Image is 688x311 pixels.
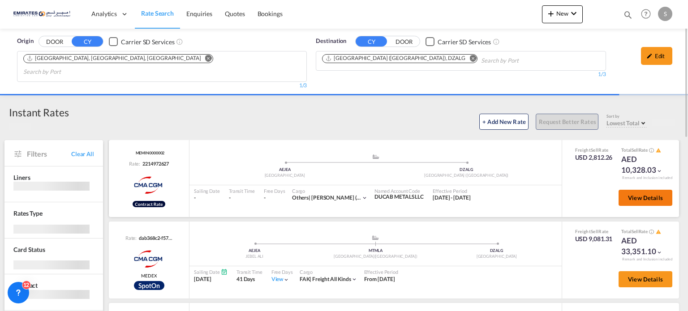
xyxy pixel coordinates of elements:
[292,187,368,194] div: Cargo
[292,194,361,202] div: [PERSON_NAME] (upa) | nac - ducab metals llc
[126,174,172,196] img: CMACGM API
[648,147,654,154] button: Spot Rates are dynamic & can fluctuate with time
[134,281,164,290] img: CMA_CGM_Spot.png
[229,194,255,202] div: -
[133,201,165,207] div: Rollable available
[575,147,613,153] div: Freight Rate
[133,150,165,156] div: Contract / Rate Agreement / Tariff / Spot Pricing Reference Number: MEMIN0000002
[13,209,43,218] div: Rates Type
[619,190,672,206] button: View Details
[356,36,387,47] button: CY
[656,229,661,234] md-icon: icon-alert
[134,281,164,290] div: Rollable available
[140,160,169,167] div: 2214972627
[632,147,639,153] span: Sell
[546,8,556,19] md-icon: icon-plus 400-fg
[632,229,639,234] span: Sell
[606,114,648,119] div: Sort by
[376,167,558,173] div: DZALG
[591,229,598,234] span: Sell
[361,195,368,201] md-icon: icon-chevron-down
[591,147,598,153] span: Sell
[300,268,357,275] div: Cargo
[258,10,283,17] span: Bookings
[309,194,310,201] span: |
[221,268,228,275] md-icon: Schedules Available
[133,201,165,207] img: contract-rate.png
[26,55,203,62] div: Press delete to remove this chip.
[121,38,174,47] div: Carrier SD Services
[13,4,74,24] img: c67187802a5a11ec94275b5db69a26e6.png
[176,38,183,45] md-icon: Unchecked: Search for CY (Container Yard) services for all selected carriers.Checked : Search for...
[621,147,666,154] div: Total Rate
[628,276,663,283] span: View Details
[655,229,661,235] button: icon-alert
[310,276,311,282] span: |
[129,160,141,167] span: Rate:
[300,276,351,283] div: freight all kinds
[316,37,346,46] span: Destination
[26,55,201,62] div: Port of Jebel Ali, Jebel Ali, AEJEA
[236,268,262,275] div: Transit Time
[229,187,255,194] div: Transit Time
[141,273,157,279] span: MEDEX
[300,276,313,282] span: FAK
[621,154,666,175] div: AED 10,328.03
[71,150,94,158] span: Clear All
[606,117,648,127] md-select: Select: Lowest Total
[141,9,174,17] span: Rate Search
[656,148,661,153] md-icon: icon-alert
[23,65,108,79] input: Search by Port
[656,168,662,174] md-icon: icon-chevron-down
[364,276,395,282] span: From [DATE]
[194,194,220,202] div: -
[13,174,30,181] span: Liners
[656,249,662,256] md-icon: icon-chevron-down
[370,185,428,204] div: DUCAB METALS LLC
[283,277,289,283] md-icon: icon-chevron-down
[194,276,228,283] div: [DATE]
[316,71,606,78] div: 1/3
[137,234,172,241] div: dab368c2-f573-4920-925d-48092725673b.cdb8eb91-f929-3a68-9f61-5dcbb7260c40
[433,194,471,202] div: 01 Sep 2025 - 30 Sep 2025
[22,51,302,79] md-chips-wrap: Chips container. Use arrow keys to select chips.
[621,228,666,235] div: Total Rate
[433,194,471,201] span: [DATE] - [DATE]
[426,37,491,46] md-checkbox: Checkbox No Ink
[641,47,672,65] div: icon-pencilEdit
[364,276,395,283] div: From 12 Sep 2025
[374,187,424,194] div: Named Account Code
[91,9,117,18] span: Analytics
[374,194,424,200] div: DUCAB METALS LLC
[575,228,613,234] div: Freight Rate
[194,248,315,254] div: AEJEA
[194,254,315,260] div: JEBEL ALI
[315,254,436,260] div: [GEOGRAPHIC_DATA]([GEOGRAPHIC_DATA])
[575,234,613,243] div: USD 9,081.31
[438,38,491,47] div: Carrier SD Services
[546,10,579,17] span: New
[186,10,212,17] span: Enquiries
[271,276,290,283] div: Viewicon-chevron-down
[493,38,500,45] md-icon: Unchecked: Search for CY (Container Yard) services for all selected carriers.Checked : Search for...
[615,257,679,262] div: Remark and Inclusion included
[194,167,376,173] div: AEJEA
[292,194,311,201] span: Others
[658,7,672,21] div: S
[638,6,654,21] span: Help
[575,153,613,162] div: USD 2,812.26
[351,276,357,282] md-icon: icon-chevron-down
[433,187,471,194] div: Effective Period
[388,37,420,47] button: DOOR
[628,194,663,201] span: View Details
[9,105,69,119] div: Instant Rates
[271,268,293,275] div: Free Days
[370,235,381,240] md-icon: assets/icons/custom/ship-fill.svg
[109,37,174,46] md-checkbox: Checkbox No Ink
[619,271,672,287] button: View Details
[623,10,633,23] div: icon-magnify
[436,254,557,260] div: [GEOGRAPHIC_DATA]
[376,173,558,179] div: [GEOGRAPHIC_DATA] ([GEOGRAPHIC_DATA])
[13,281,38,289] span: Contract
[125,234,137,241] span: Rate:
